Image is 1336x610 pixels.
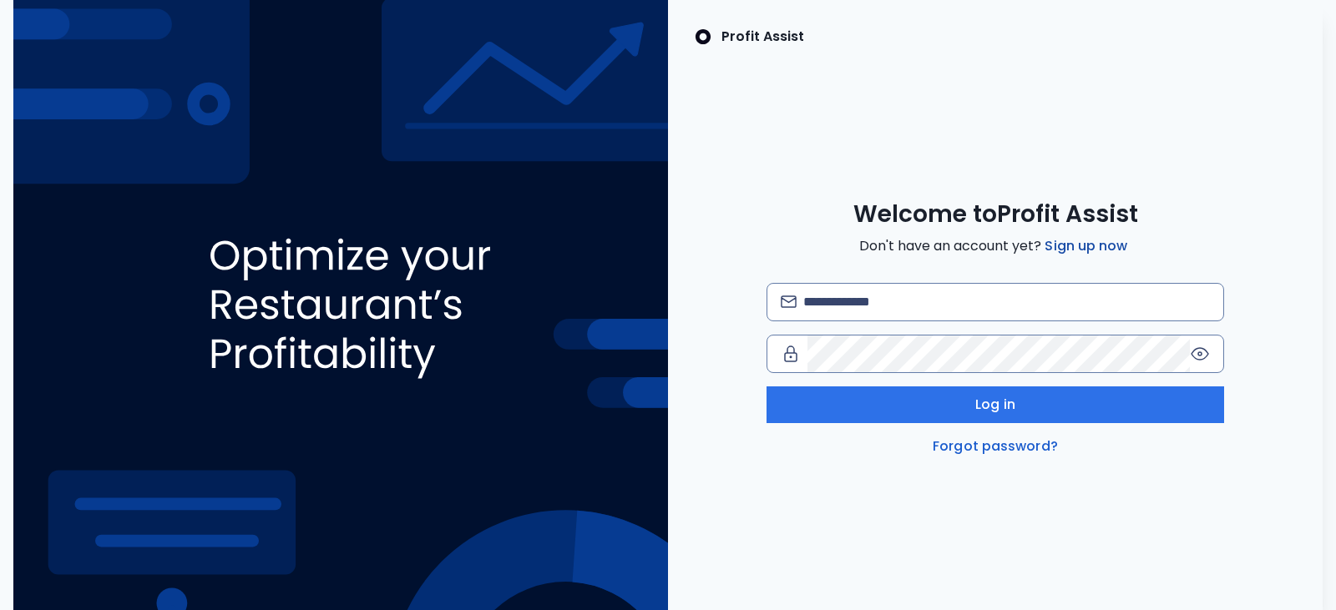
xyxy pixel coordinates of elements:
span: Log in [975,395,1015,415]
img: email [781,295,797,308]
button: Log in [767,386,1225,423]
a: Sign up now [1041,236,1131,256]
span: Welcome to Profit Assist [853,199,1138,229]
span: Don't have an account yet? [859,236,1131,256]
a: Forgot password? [929,436,1061,456]
p: Profit Assist [721,27,804,47]
img: SpotOn Logo [695,27,711,47]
